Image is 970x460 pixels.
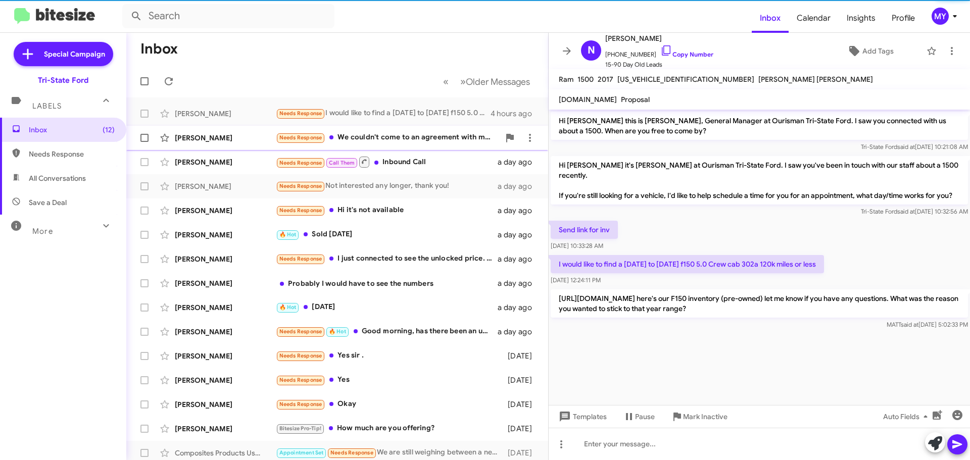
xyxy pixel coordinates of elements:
[498,157,540,167] div: a day ago
[621,95,650,104] span: Proposal
[887,321,968,328] span: MATT [DATE] 5:02:33 PM
[175,133,276,143] div: [PERSON_NAME]
[29,149,115,159] span: Needs Response
[175,375,276,385] div: [PERSON_NAME]
[38,75,88,85] div: Tri-State Ford
[839,4,884,33] span: Insights
[175,424,276,434] div: [PERSON_NAME]
[549,407,615,426] button: Templates
[276,447,503,458] div: We are still weighing between a new and a used. I will be in touch
[818,42,922,60] button: Add Tags
[883,407,932,426] span: Auto Fields
[884,4,923,33] a: Profile
[862,42,894,60] span: Add Tags
[279,449,324,456] span: Appointment Set
[279,304,297,311] span: 🔥 Hot
[557,407,607,426] span: Templates
[551,255,824,273] p: I would like to find a [DATE] to [DATE] f150 5.0 Crew cab 302a 120k miles or less
[175,278,276,288] div: [PERSON_NAME]
[29,197,67,208] span: Save a Deal
[503,351,540,361] div: [DATE]
[279,231,297,238] span: 🔥 Hot
[498,327,540,337] div: a day ago
[32,227,53,236] span: More
[330,449,373,456] span: Needs Response
[437,71,455,92] button: Previous
[460,75,466,88] span: »
[276,180,498,192] div: Not interested any longer, thank you!
[279,352,322,359] span: Needs Response
[752,4,789,33] span: Inbox
[279,328,322,335] span: Needs Response
[276,205,498,216] div: Hi it's not available
[503,399,540,410] div: [DATE]
[577,75,594,84] span: 1500
[503,424,540,434] div: [DATE]
[901,321,918,328] span: said at
[438,71,536,92] nav: Page navigation example
[279,160,322,166] span: Needs Response
[598,75,613,84] span: 2017
[175,181,276,191] div: [PERSON_NAME]
[551,156,968,205] p: Hi [PERSON_NAME] it's [PERSON_NAME] at Ourisman Tri-State Ford. I saw you've been in touch with o...
[551,289,968,318] p: [URL][DOMAIN_NAME] here's our F150 inventory (pre-owned) let me know if you have any questions. W...
[503,375,540,385] div: [DATE]
[279,134,322,141] span: Needs Response
[897,143,915,150] span: said at
[503,448,540,458] div: [DATE]
[175,157,276,167] div: [PERSON_NAME]
[175,254,276,264] div: [PERSON_NAME]
[454,71,536,92] button: Next
[175,302,276,313] div: [PERSON_NAME]
[443,75,449,88] span: «
[559,95,617,104] span: [DOMAIN_NAME]
[498,254,540,264] div: a day ago
[559,75,573,84] span: Ram
[617,75,754,84] span: [US_VEHICLE_IDENTIFICATION_NUMBER]
[32,101,62,111] span: Labels
[175,327,276,337] div: [PERSON_NAME]
[276,301,498,313] div: [DATE]
[279,207,322,214] span: Needs Response
[276,156,498,168] div: Inbound Call
[276,350,503,362] div: Yes sir .
[276,423,503,434] div: How much are you offering?
[605,32,713,44] span: [PERSON_NAME]
[875,407,940,426] button: Auto Fields
[276,374,503,386] div: Yes
[276,326,498,337] div: Good morning, has there been an update?
[175,448,276,458] div: Composites Products Usa Inc
[329,328,346,335] span: 🔥 Hot
[789,4,839,33] a: Calendar
[466,76,530,87] span: Older Messages
[498,206,540,216] div: a day ago
[276,132,500,143] div: We couldn't come to an agreement with my trade in value on my vehicle so it's not going to work b...
[498,181,540,191] div: a day ago
[276,253,498,265] div: I just connected to see the unlocked price. We are not interested at this time
[605,44,713,60] span: [PHONE_NUMBER]
[663,407,736,426] button: Mark Inactive
[551,221,618,239] p: Send link for inv
[175,206,276,216] div: [PERSON_NAME]
[279,183,322,189] span: Needs Response
[491,109,540,119] div: 4 hours ago
[861,208,968,215] span: Tri-State Ford [DATE] 10:32:56 AM
[498,230,540,240] div: a day ago
[551,276,601,284] span: [DATE] 12:24:11 PM
[279,377,322,383] span: Needs Response
[175,230,276,240] div: [PERSON_NAME]
[29,125,115,135] span: Inbox
[758,75,873,84] span: [PERSON_NAME] [PERSON_NAME]
[588,42,595,59] span: N
[14,42,113,66] a: Special Campaign
[615,407,663,426] button: Pause
[932,8,949,25] div: MY
[44,49,105,59] span: Special Campaign
[175,399,276,410] div: [PERSON_NAME]
[861,143,968,150] span: Tri-State Ford [DATE] 10:21:08 AM
[660,50,713,58] a: Copy Number
[279,425,321,432] span: Bitesize Pro-Tip!
[276,229,498,240] div: Sold [DATE]
[175,351,276,361] div: [PERSON_NAME]
[279,255,322,262] span: Needs Response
